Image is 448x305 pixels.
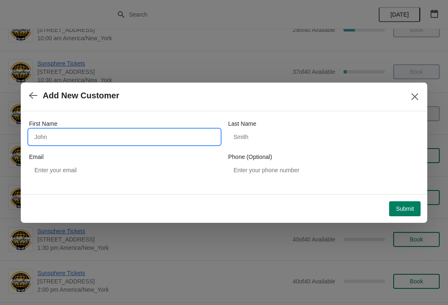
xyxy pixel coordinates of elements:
[29,129,220,144] input: John
[29,153,44,161] label: Email
[407,89,422,104] button: Close
[389,201,421,216] button: Submit
[228,163,419,178] input: Enter your phone number
[29,163,220,178] input: Enter your email
[228,153,272,161] label: Phone (Optional)
[29,120,57,128] label: First Name
[43,91,119,100] h2: Add New Customer
[228,129,419,144] input: Smith
[228,120,256,128] label: Last Name
[396,205,414,212] span: Submit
